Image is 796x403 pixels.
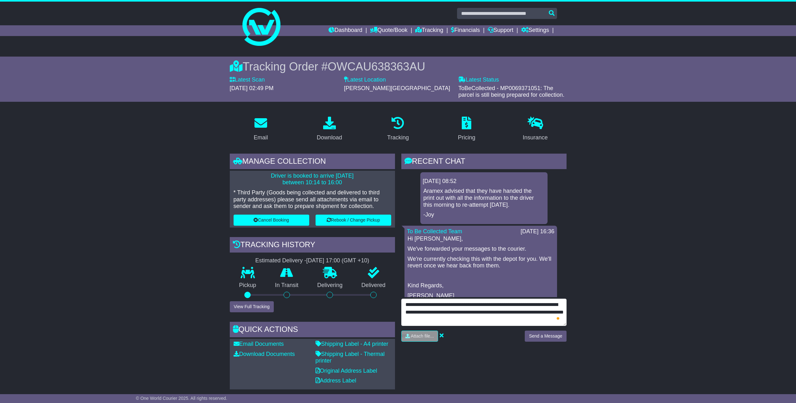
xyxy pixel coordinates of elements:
[234,189,391,210] p: * Third Party (Goods being collected and delivered to third party addresses) please send all atta...
[458,85,564,98] span: ToBeCollected - MP0069371051: The parcel is still being prepared for collection.
[254,133,268,142] div: Email
[415,25,443,36] a: Tracking
[401,299,567,326] textarea: To enrich screen reader interactions, please activate Accessibility in Grammarly extension settings
[352,282,395,289] p: Delivered
[313,114,346,144] a: Download
[408,282,554,289] p: Kind Regards,
[328,60,425,73] span: OWCAU638363AU
[525,331,566,342] button: Send a Message
[234,173,391,186] p: Driver is booked to arrive [DATE] between 10:14 to 16:00
[306,257,369,264] div: [DATE] 17:00 (GMT +10)
[519,114,552,144] a: Insurance
[230,60,567,73] div: Tracking Order #
[266,282,308,289] p: In Transit
[383,114,413,144] a: Tracking
[316,368,377,374] a: Original Address Label
[316,351,385,364] a: Shipping Label - Thermal printer
[234,341,284,347] a: Email Documents
[230,322,395,339] div: Quick Actions
[521,228,555,235] div: [DATE] 16:36
[308,282,352,289] p: Delivering
[316,341,388,347] a: Shipping Label - A4 printer
[521,25,549,36] a: Settings
[230,301,274,312] button: View Full Tracking
[234,215,309,226] button: Cancel Booking
[230,85,274,91] span: [DATE] 02:49 PM
[370,25,407,36] a: Quote/Book
[230,282,266,289] p: Pickup
[458,133,475,142] div: Pricing
[230,257,395,264] div: Estimated Delivery -
[316,215,391,226] button: Rebook / Change Pickup
[451,25,480,36] a: Financials
[408,246,554,253] p: We've forwarded your messages to the courier.
[423,178,545,185] div: [DATE] 08:52
[407,228,462,235] a: To Be Collected Team
[523,133,548,142] div: Insurance
[423,188,544,208] p: Aramex advised that they have handed the print out with all the information to the driver this mo...
[136,396,227,401] span: © One World Courier 2025. All rights reserved.
[408,235,554,242] p: Hi [PERSON_NAME],
[387,133,409,142] div: Tracking
[401,154,567,171] div: RECENT CHAT
[316,377,356,384] a: Address Label
[408,292,554,299] p: [PERSON_NAME]
[344,85,450,91] span: [PERSON_NAME][GEOGRAPHIC_DATA]
[344,76,386,83] label: Latest Location
[408,256,554,269] p: We're currently checking this with the depot for you. We'll revert once we hear back from them.
[454,114,479,144] a: Pricing
[234,351,295,357] a: Download Documents
[317,133,342,142] div: Download
[458,76,499,83] label: Latest Status
[488,25,513,36] a: Support
[423,211,544,218] p: -Joy
[329,25,362,36] a: Dashboard
[230,237,395,254] div: Tracking history
[230,154,395,171] div: Manage collection
[249,114,272,144] a: Email
[230,76,265,83] label: Latest Scan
